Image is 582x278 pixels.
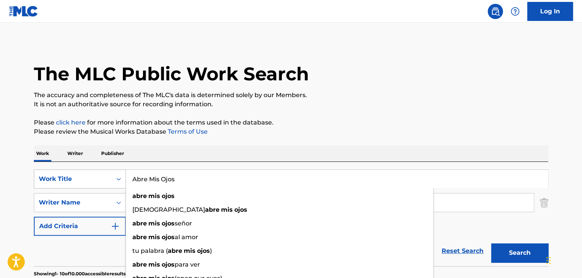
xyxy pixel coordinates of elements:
strong: ojos [234,206,247,213]
p: Please review the Musical Works Database [34,127,548,136]
h1: The MLC Public Work Search [34,62,309,85]
strong: mis [148,261,160,268]
strong: ojos [162,261,175,268]
strong: abre [132,233,147,241]
p: Work [34,145,51,161]
div: Help [507,4,523,19]
img: help [510,7,520,16]
img: Delete Criterion [540,193,548,212]
strong: ojos [162,220,175,227]
button: Search [491,243,548,262]
strong: ojos [197,247,210,254]
a: Reset Search [438,243,487,259]
img: MLC Logo [9,6,38,17]
strong: mis [221,206,233,213]
strong: abre [168,247,182,254]
p: Showing 1 - 10 of 10.000 accessible results (Total 30.736 ) [34,270,156,277]
strong: ojos [162,192,175,200]
a: click here [56,119,86,126]
span: señor [175,220,192,227]
button: Add Criteria [34,217,126,236]
span: [DEMOGRAPHIC_DATA] [132,206,205,213]
strong: mis [148,233,160,241]
strong: abre [132,220,147,227]
span: tu palabra ( [132,247,168,254]
p: Publisher [99,145,126,161]
p: The accuracy and completeness of The MLC's data is determined solely by our Members. [34,91,548,100]
div: Work Title [39,174,107,184]
span: para ver [175,261,200,268]
span: ) [210,247,212,254]
a: Terms of Use [166,128,208,135]
iframe: Chat Widget [544,241,582,278]
img: 9d2ae6d4665cec9f34b9.svg [111,222,120,231]
strong: mis [148,192,160,200]
strong: mis [184,247,196,254]
strong: abre [132,192,147,200]
p: Writer [65,145,85,161]
p: It is not an authoritative source for recording information. [34,100,548,109]
img: search [491,7,500,16]
strong: abre [132,261,147,268]
div: Writer Name [39,198,107,207]
strong: abre [205,206,219,213]
strong: ojos [162,233,175,241]
a: Public Search [488,4,503,19]
form: Search Form [34,169,548,266]
strong: mis [148,220,160,227]
a: Log In [527,2,573,21]
span: al amor [175,233,198,241]
div: Arrastrar [546,249,551,272]
div: Widget de chat [544,241,582,278]
p: Please for more information about the terms used in the database. [34,118,548,127]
